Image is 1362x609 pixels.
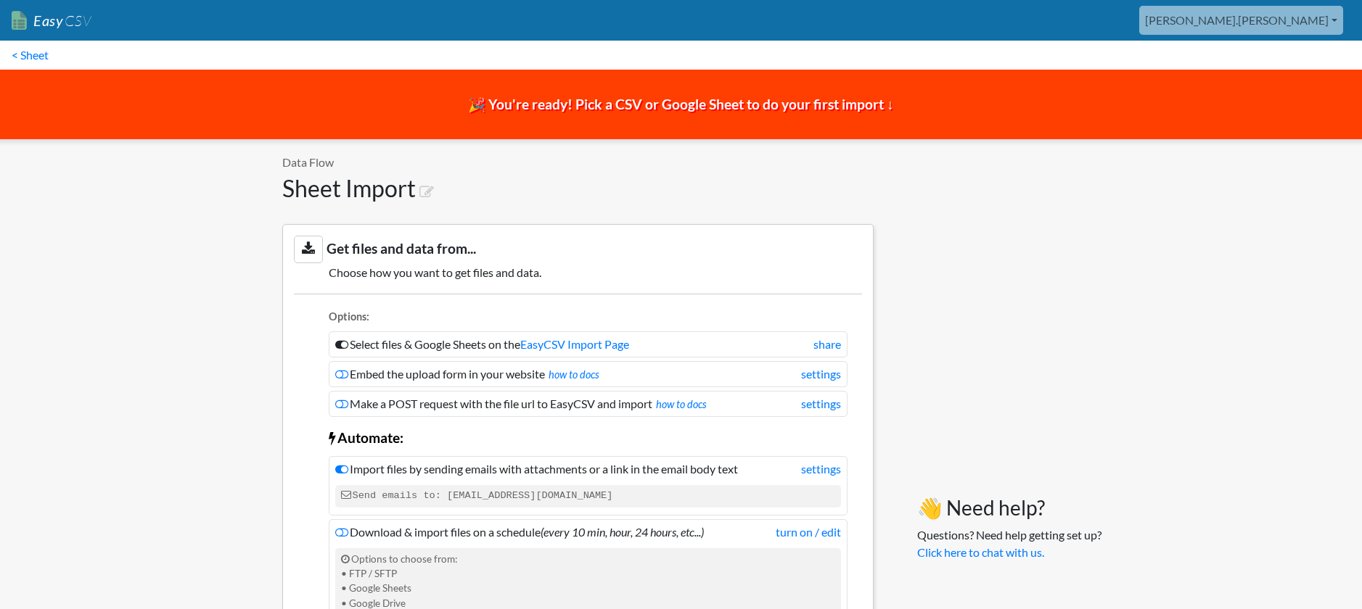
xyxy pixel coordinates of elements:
[329,361,848,387] li: Embed the upload form in your website
[917,545,1044,559] a: Click here to chat with us.
[282,154,874,171] p: Data Flow
[294,265,862,279] h5: Choose how you want to get files and data.
[329,420,848,452] li: Automate:
[801,460,841,478] a: settings
[329,456,848,515] li: Import files by sending emails with attachments or a link in the email body text
[813,336,841,353] a: share
[801,395,841,413] a: settings
[468,96,894,112] span: 🎉 You're ready! Pick a CSV or Google Sheet to do your first import ↓
[329,331,848,357] li: Select files & Google Sheets on the
[12,6,91,36] a: EasyCSV
[801,365,841,383] a: settings
[1139,6,1343,35] a: [PERSON_NAME].[PERSON_NAME]
[329,309,848,328] li: Options:
[335,485,841,507] code: Send emails to: [EMAIL_ADDRESS][DOMAIN_NAME]
[656,398,707,410] a: how to docs
[282,175,874,202] h1: Sheet Import
[294,236,862,262] h3: Get files and data from...
[917,526,1102,561] p: Questions? Need help getting set up?
[63,12,91,30] span: CSV
[549,368,599,381] a: how to docs
[917,496,1102,521] h3: 👋 Need help?
[776,523,841,541] a: turn on / edit
[329,391,848,417] li: Make a POST request with the file url to EasyCSV and import
[541,525,704,539] i: (every 10 min, hour, 24 hours, etc...)
[520,337,629,351] a: EasyCSV Import Page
